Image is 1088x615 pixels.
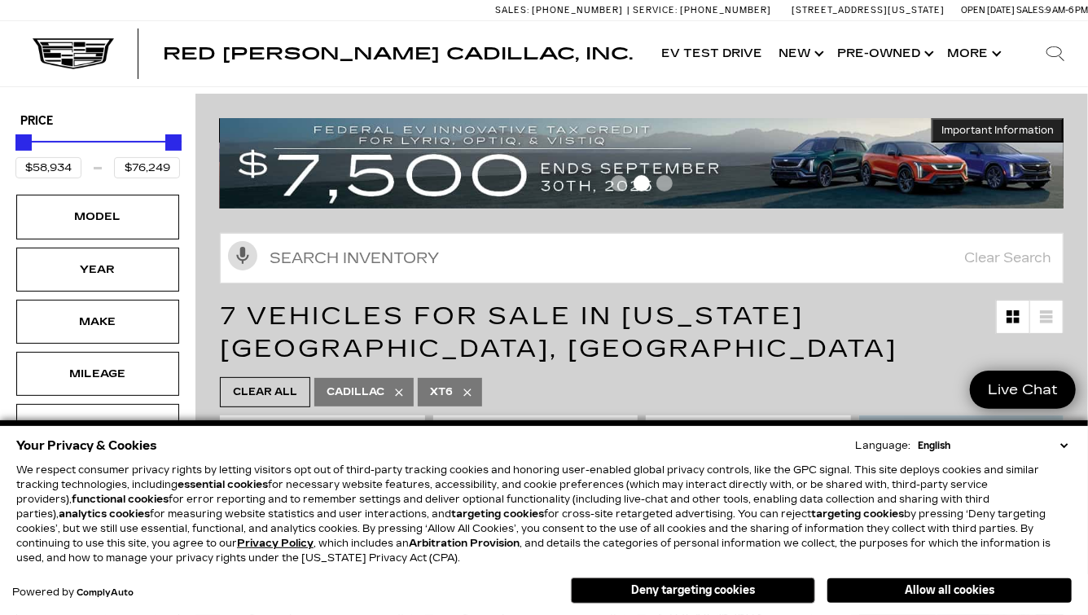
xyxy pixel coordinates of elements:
select: Language Select [914,438,1072,453]
img: Cadillac Dark Logo with Cadillac White Text [33,38,114,69]
input: Minimum [15,157,81,178]
p: We respect consumer privacy rights by letting visitors opt out of third-party tracking cookies an... [16,463,1072,565]
svg: Click to toggle on voice search [228,241,257,270]
div: Language: [855,441,910,450]
a: Live Chat [970,371,1076,409]
div: Price [15,129,180,178]
a: Sales: [PHONE_NUMBER] [495,6,627,15]
h5: Price [20,114,175,129]
a: Red [PERSON_NAME] Cadillac, Inc. [163,46,633,62]
span: Red [PERSON_NAME] Cadillac, Inc. [163,44,633,64]
div: YearYear [16,248,179,292]
button: Deny targeting cookies [571,578,815,604]
div: Minimum Price [15,134,32,151]
span: Sales: [1016,5,1046,15]
span: Your Privacy & Cookies [16,434,157,457]
span: Go to slide 1 [611,175,627,191]
span: Live Chat [980,380,1066,399]
div: Maximum Price [165,134,182,151]
span: XT6 [430,382,453,402]
span: [PHONE_NUMBER] [680,5,771,15]
a: EV Test Drive [653,21,770,86]
div: MakeMake [16,300,179,344]
span: [PHONE_NUMBER] [532,5,623,15]
strong: analytics cookies [59,508,150,520]
a: Service: [PHONE_NUMBER] [627,6,775,15]
button: Important Information [932,118,1064,143]
span: Go to slide 2 [634,175,650,191]
div: Year [57,261,138,279]
a: Pre-Owned [829,21,939,86]
span: Service: [633,5,678,15]
strong: essential cookies [178,479,268,490]
span: Go to slide 3 [656,175,673,191]
div: ModelModel [16,195,179,239]
button: Allow all cookies [827,578,1072,603]
div: MileageMileage [16,352,179,396]
div: EngineEngine [16,404,179,448]
strong: targeting cookies [811,508,904,520]
span: Important Information [941,124,1054,137]
input: Search Inventory [220,233,1064,283]
input: Maximum [114,157,180,178]
div: Engine [57,417,138,435]
div: Model [57,208,138,226]
img: vrp-tax-ending-august-version [220,118,1064,209]
strong: Arbitration Provision [409,538,520,549]
div: Mileage [57,365,138,383]
a: ComplyAuto [77,588,134,598]
span: Cadillac [327,382,384,402]
div: Make [57,313,138,331]
a: New [770,21,829,86]
a: Privacy Policy [237,538,314,549]
span: Clear All [233,382,297,402]
a: [STREET_ADDRESS][US_STATE] [792,5,945,15]
strong: targeting cookies [451,508,544,520]
span: Open [DATE] [961,5,1015,15]
span: Sales: [495,5,529,15]
button: More [939,21,1007,86]
span: 7 Vehicles for Sale in [US_STATE][GEOGRAPHIC_DATA], [GEOGRAPHIC_DATA] [220,301,897,363]
div: Powered by [12,587,134,598]
strong: functional cookies [72,494,169,505]
span: 9 AM-6 PM [1046,5,1088,15]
